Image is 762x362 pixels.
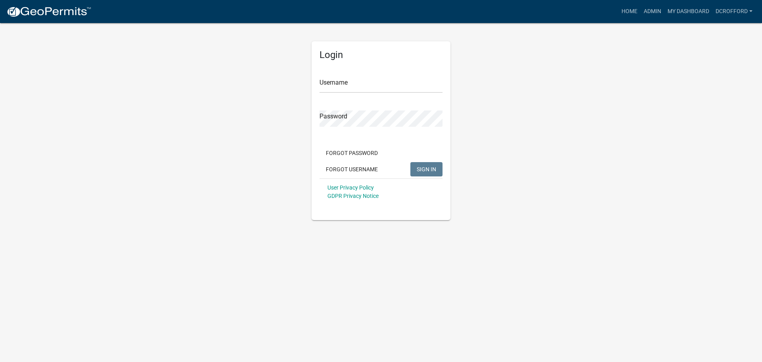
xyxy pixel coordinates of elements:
[410,162,443,176] button: SIGN IN
[327,184,374,191] a: User Privacy Policy
[319,49,443,61] h5: Login
[319,162,384,176] button: Forgot Username
[618,4,641,19] a: Home
[327,193,379,199] a: GDPR Privacy Notice
[417,166,436,172] span: SIGN IN
[664,4,712,19] a: My Dashboard
[641,4,664,19] a: Admin
[712,4,756,19] a: dcrofford
[319,146,384,160] button: Forgot Password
